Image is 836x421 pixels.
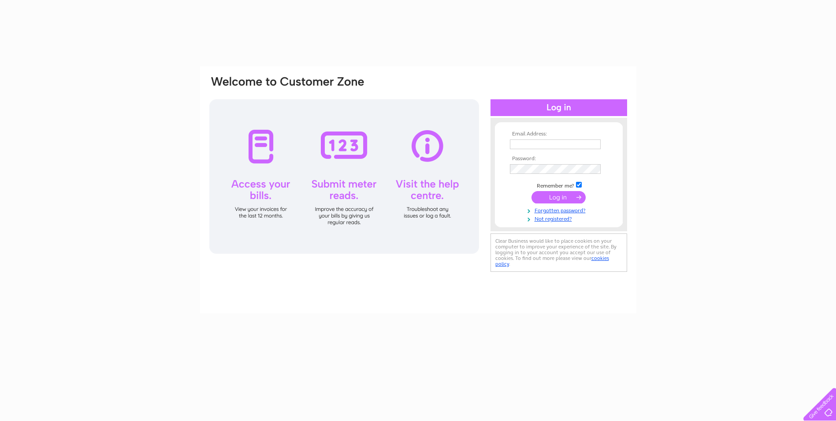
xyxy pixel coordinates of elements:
[531,191,586,203] input: Submit
[508,156,610,162] th: Password:
[508,180,610,189] td: Remember me?
[490,233,627,272] div: Clear Business would like to place cookies on your computer to improve your experience of the sit...
[510,214,610,222] a: Not registered?
[510,206,610,214] a: Forgotten password?
[495,255,609,267] a: cookies policy
[508,131,610,137] th: Email Address:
